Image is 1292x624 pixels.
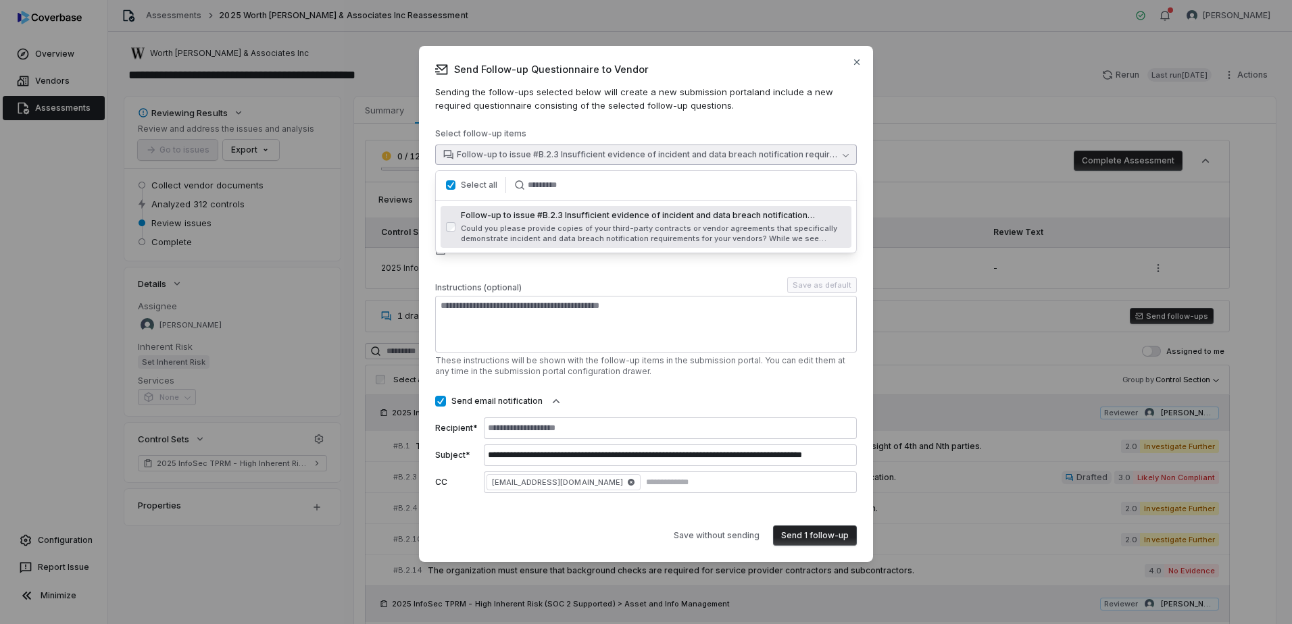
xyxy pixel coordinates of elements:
[666,525,768,546] button: Save without sending
[435,86,857,112] p: Sending the follow-ups selected below will create a new submission portal and include a new requi...
[435,282,522,293] span: Instructions (optional)
[435,201,857,253] div: Suggestions
[435,450,478,461] label: Subject*
[435,423,478,434] label: Recipient*
[457,149,837,160] span: Follow-up to issue #B.2.3 Insufficient evidence of incident and data breach notification requirem...
[451,396,543,407] label: Send email notification
[487,474,641,490] span: [EMAIL_ADDRESS][DOMAIN_NAME]
[435,477,478,488] label: CC
[461,210,846,221] span: Follow-up to issue #B.2.3 Insufficient evidence of incident and data breach notification requirem...
[773,525,857,546] button: Send 1 follow-up
[435,355,857,377] p: These instructions will be shown with the follow-up items in the submission portal. You can edit ...
[461,224,846,244] span: Could you please provide copies of your third-party contracts or vendor agreements that specifica...
[461,180,497,190] label: Select all
[431,236,499,265] button: Pick a date
[435,128,857,145] p: Select follow-up items
[435,62,857,76] span: Send Follow-up Questionnaire to Vendor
